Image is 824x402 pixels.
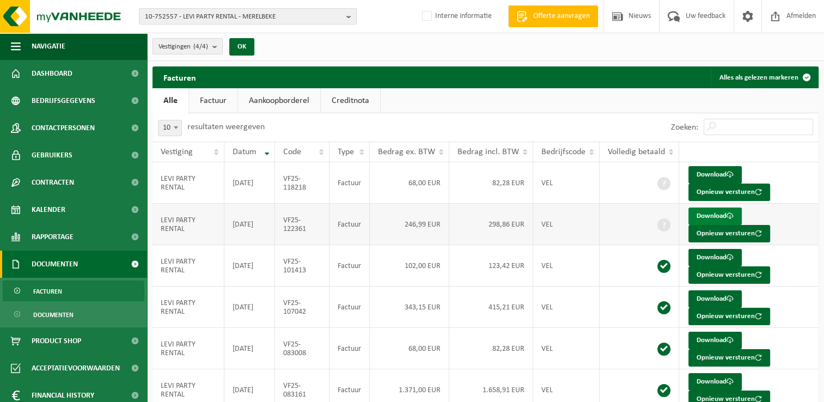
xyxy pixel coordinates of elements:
[32,87,95,114] span: Bedrijfsgegevens
[224,204,276,245] td: [DATE]
[329,287,370,328] td: Factuur
[457,148,519,156] span: Bedrag incl. BTW
[275,287,329,328] td: VF25-107042
[193,43,208,50] count: (4/4)
[3,281,144,301] a: Facturen
[152,245,224,287] td: LEVI PARTY RENTAL
[508,5,598,27] a: Offerte aanvragen
[158,39,208,55] span: Vestigingen
[32,33,65,60] span: Navigatie
[329,204,370,245] td: Factuur
[3,304,144,325] a: Documenten
[370,328,449,369] td: 68,00 EUR
[152,162,224,204] td: LEVI PARTY RENTAL
[229,38,254,56] button: OK
[688,373,742,391] a: Download
[533,287,600,328] td: VEL
[161,148,193,156] span: Vestiging
[152,328,224,369] td: LEVI PARTY RENTAL
[158,120,181,136] span: 10
[32,169,74,196] span: Contracten
[321,88,380,113] a: Creditnota
[533,204,600,245] td: VEL
[688,290,742,308] a: Download
[370,162,449,204] td: 68,00 EUR
[283,148,301,156] span: Code
[158,120,182,136] span: 10
[32,223,74,251] span: Rapportage
[275,245,329,287] td: VF25-101413
[449,245,533,287] td: 123,42 EUR
[533,245,600,287] td: VEL
[449,287,533,328] td: 415,21 EUR
[238,88,320,113] a: Aankoopborderel
[688,249,742,266] a: Download
[152,204,224,245] td: LEVI PARTY RENTAL
[688,208,742,225] a: Download
[449,204,533,245] td: 298,86 EUR
[152,287,224,328] td: LEVI PARTY RENTAL
[530,11,593,22] span: Offerte aanvragen
[32,251,78,278] span: Documenten
[224,245,276,287] td: [DATE]
[33,281,62,302] span: Facturen
[139,8,357,25] button: 10-752557 - LEVI PARTY RENTAL - MERELBEKE
[275,204,329,245] td: VF25-122361
[32,60,72,87] span: Dashboard
[711,66,817,88] button: Alles als gelezen markeren
[152,88,188,113] a: Alle
[608,148,665,156] span: Volledig betaald
[33,304,74,325] span: Documenten
[152,66,207,88] h2: Facturen
[338,148,354,156] span: Type
[32,114,95,142] span: Contactpersonen
[370,245,449,287] td: 102,00 EUR
[688,308,770,325] button: Opnieuw versturen
[329,162,370,204] td: Factuur
[275,328,329,369] td: VF25-083008
[224,162,276,204] td: [DATE]
[378,148,435,156] span: Bedrag ex. BTW
[688,225,770,242] button: Opnieuw versturen
[449,162,533,204] td: 82,28 EUR
[32,196,65,223] span: Kalender
[233,148,257,156] span: Datum
[533,328,600,369] td: VEL
[224,287,276,328] td: [DATE]
[449,328,533,369] td: 82,28 EUR
[688,349,770,367] button: Opnieuw versturen
[275,162,329,204] td: VF25-118218
[152,38,223,54] button: Vestigingen(4/4)
[688,184,770,201] button: Opnieuw versturen
[189,88,237,113] a: Factuur
[688,266,770,284] button: Opnieuw versturen
[329,245,370,287] td: Factuur
[671,123,698,132] label: Zoeken:
[145,9,342,25] span: 10-752557 - LEVI PARTY RENTAL - MERELBEKE
[32,142,72,169] span: Gebruikers
[370,204,449,245] td: 246,99 EUR
[32,355,120,382] span: Acceptatievoorwaarden
[420,8,492,25] label: Interne informatie
[32,327,81,355] span: Product Shop
[541,148,585,156] span: Bedrijfscode
[370,287,449,328] td: 343,15 EUR
[688,166,742,184] a: Download
[329,328,370,369] td: Factuur
[688,332,742,349] a: Download
[533,162,600,204] td: VEL
[187,123,265,131] label: resultaten weergeven
[224,328,276,369] td: [DATE]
